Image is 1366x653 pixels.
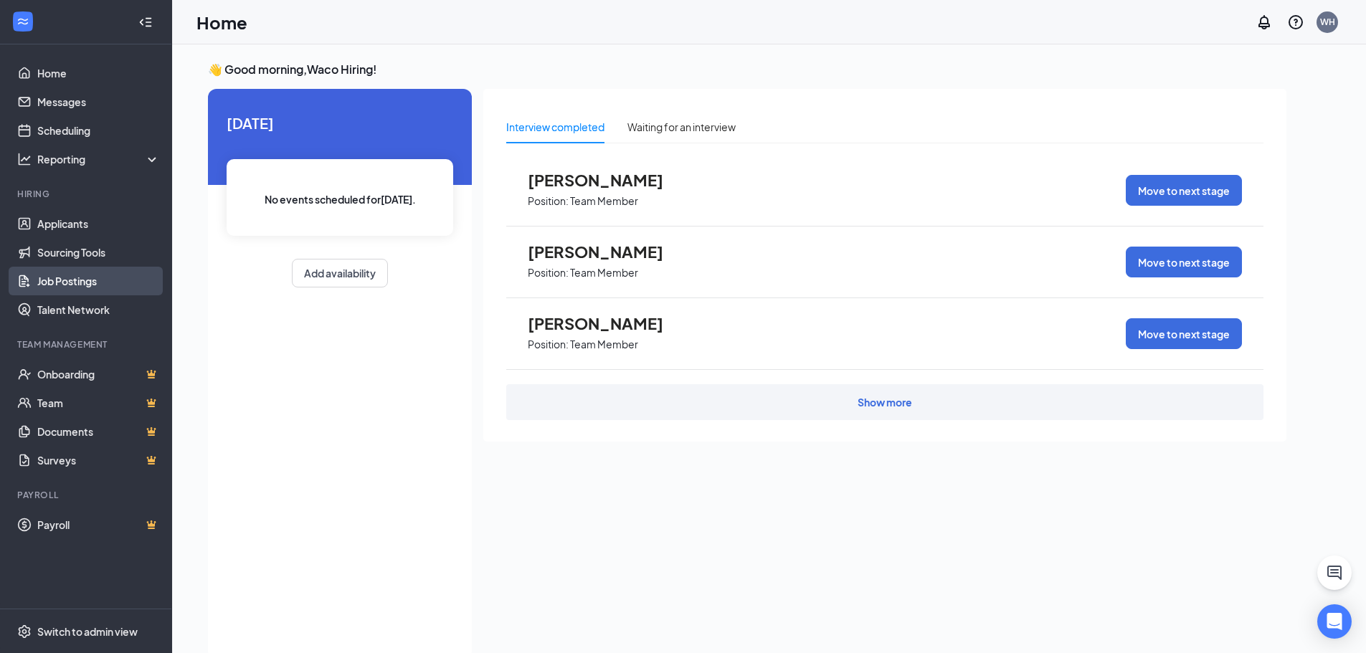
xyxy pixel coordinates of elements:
button: Move to next stage [1126,318,1242,349]
span: [PERSON_NAME] [528,171,686,189]
p: Team Member [570,194,638,208]
p: Team Member [570,338,638,351]
span: No events scheduled for [DATE] . [265,191,416,207]
div: Interview completed [506,119,604,135]
a: TeamCrown [37,389,160,417]
a: SurveysCrown [37,446,160,475]
div: Waiting for an interview [627,119,736,135]
button: Move to next stage [1126,175,1242,206]
svg: Analysis [17,152,32,166]
a: Sourcing Tools [37,238,160,267]
svg: WorkstreamLogo [16,14,30,29]
a: Job Postings [37,267,160,295]
div: WH [1320,16,1335,28]
h3: 👋 Good morning, Waco Hiring ! [208,62,1286,77]
div: Reporting [37,152,161,166]
svg: ChatActive [1326,564,1343,581]
a: OnboardingCrown [37,360,160,389]
span: [DATE] [227,112,453,134]
p: Team Member [570,266,638,280]
p: Position: [528,266,569,280]
a: Applicants [37,209,160,238]
svg: QuestionInfo [1287,14,1304,31]
a: PayrollCrown [37,510,160,539]
div: Show more [858,395,912,409]
div: Team Management [17,338,157,351]
a: Scheduling [37,116,160,145]
button: ChatActive [1317,556,1352,590]
p: Position: [528,338,569,351]
a: Home [37,59,160,87]
h1: Home [196,10,247,34]
div: Switch to admin view [37,624,138,639]
a: Messages [37,87,160,116]
span: [PERSON_NAME] [528,314,686,333]
div: Open Intercom Messenger [1317,604,1352,639]
p: Position: [528,194,569,208]
svg: Settings [17,624,32,639]
a: Talent Network [37,295,160,324]
span: [PERSON_NAME] [528,242,686,261]
button: Move to next stage [1126,247,1242,277]
div: Hiring [17,188,157,200]
div: Payroll [17,489,157,501]
a: DocumentsCrown [37,417,160,446]
svg: Collapse [138,15,153,29]
button: Add availability [292,259,388,287]
svg: Notifications [1256,14,1273,31]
